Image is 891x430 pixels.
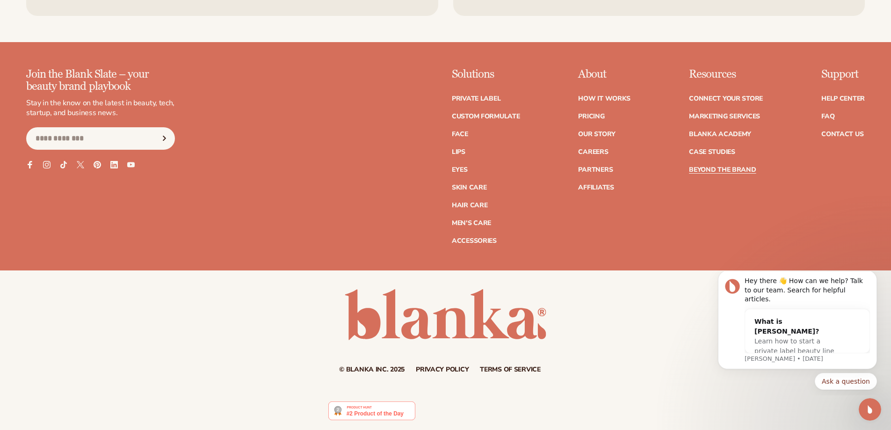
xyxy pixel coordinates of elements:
button: Subscribe [154,127,174,150]
a: Eyes [452,167,468,173]
a: Help Center [821,95,865,102]
a: FAQ [821,113,834,120]
p: Join the Blank Slate – your beauty brand playbook [26,68,175,93]
div: Quick reply options [14,102,173,118]
a: Men's Care [452,220,491,226]
p: About [578,68,630,80]
a: Face [452,131,468,138]
p: Resources [689,68,763,80]
a: Careers [578,149,608,155]
a: Skin Care [452,184,486,191]
span: Learn how to start a private label beauty line with [PERSON_NAME] [51,66,130,93]
button: Quick reply: Ask a question [111,102,173,118]
a: How It Works [578,95,630,102]
a: Terms of service [480,366,541,373]
a: Connect your store [689,95,763,102]
a: Partners [578,167,613,173]
a: Custom formulate [452,113,520,120]
iframe: Intercom notifications message [704,271,891,395]
p: Message from Lee, sent 3w ago [41,83,166,92]
a: Case Studies [689,149,735,155]
a: Our Story [578,131,615,138]
p: Support [821,68,865,80]
a: Affiliates [578,184,614,191]
a: Blanka Academy [689,131,751,138]
a: Contact Us [821,131,863,138]
a: Accessories [452,238,497,244]
div: What is [PERSON_NAME]?Learn how to start a private label beauty line with [PERSON_NAME] [41,38,147,102]
div: Hey there 👋 How can we help? Talk to our team. Search for helpful articles. [41,5,166,33]
a: Privacy policy [416,366,469,373]
img: Profile image for Lee [21,7,36,22]
p: Stay in the know on the latest in beauty, tech, startup, and business news. [26,98,175,118]
div: Message content [41,5,166,82]
a: Hair Care [452,202,487,209]
img: Blanka - Start a beauty or cosmetic line in under 5 minutes | Product Hunt [328,401,415,420]
small: © Blanka Inc. 2025 [339,365,405,374]
iframe: Customer reviews powered by Trustpilot [422,401,563,425]
p: Solutions [452,68,520,80]
a: Pricing [578,113,604,120]
iframe: Intercom live chat [859,398,881,421]
a: Private label [452,95,500,102]
a: Beyond the brand [689,167,756,173]
a: Marketing services [689,113,760,120]
a: Lips [452,149,465,155]
div: What is [PERSON_NAME]? [51,45,138,65]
